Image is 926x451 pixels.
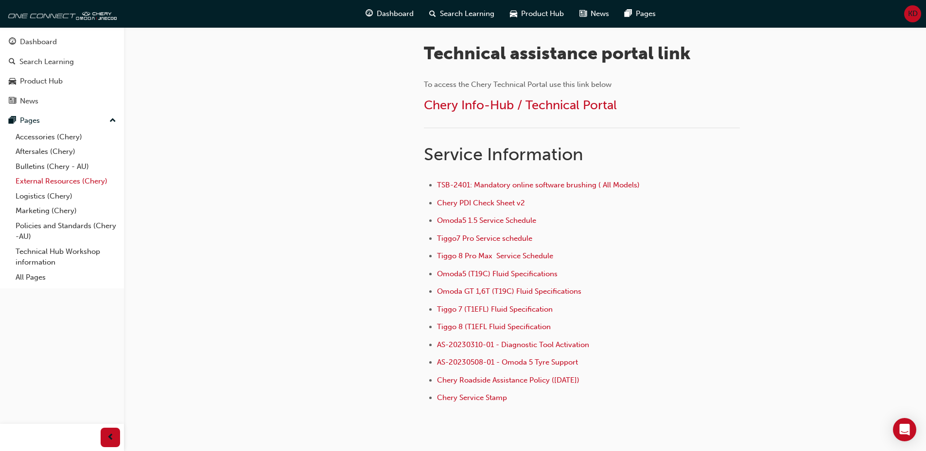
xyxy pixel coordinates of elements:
[19,56,74,67] div: Search Learning
[12,218,120,244] a: Policies and Standards (Chery -AU)
[20,96,38,107] div: News
[437,269,558,278] a: Omoda5 (T19C) Fluid Specifications
[9,97,16,106] span: news-icon
[424,43,691,64] span: Technical assistance portal link
[20,115,40,126] div: Pages
[502,4,572,24] a: car-iconProduct Hub
[437,393,507,402] a: Chery Service Stamp
[4,112,120,130] button: Pages
[9,77,16,86] span: car-icon
[437,181,640,189] a: TSB-2401: Mandatory online software brushing ( All Models)
[904,5,921,22] button: KD
[20,36,57,48] div: Dashboard
[591,8,609,19] span: News
[4,33,120,51] a: Dashboard
[12,159,120,174] a: Bulletins (Chery - AU)
[908,8,918,19] span: KD
[893,418,916,441] div: Open Intercom Messenger
[12,144,120,159] a: Aftersales (Chery)
[424,6,722,28] span: to explore service manuals, Electrical diagram and owners manuals.
[521,8,564,19] span: Product Hub
[9,117,16,125] span: pages-icon
[440,8,494,19] span: Search Learning
[424,98,617,113] a: Chery Info-Hub / Technical Portal
[424,80,612,89] span: To access the Chery Technical Portal use this link below
[437,340,589,349] a: AS-20230310-01 - Diagnostic Tool Activation
[377,8,414,19] span: Dashboard
[437,216,536,225] a: Omoda5 1.5 Service Schedule
[12,174,120,189] a: External Resources (Chery)
[424,144,583,165] span: Service Information
[4,92,120,110] a: News
[437,322,551,331] a: Tiggo 8 (T1EFL Fluid Specification
[437,234,532,243] a: Tiggo7 Pro Service schedule
[12,130,120,145] a: Accessories (Chery)
[636,8,656,19] span: Pages
[437,376,579,384] a: Chery Roadside Assistance Policy ([DATE])
[109,115,116,127] span: up-icon
[579,8,587,20] span: news-icon
[437,251,553,260] a: Tiggo 8 Pro Max Service Schedule
[358,4,421,24] a: guage-iconDashboard
[437,199,525,207] a: Chery PDI Check Sheet v2
[421,4,502,24] a: search-iconSearch Learning
[107,432,114,444] span: prev-icon
[572,4,617,24] a: news-iconNews
[366,8,373,20] span: guage-icon
[5,4,117,23] img: oneconnect
[510,8,517,20] span: car-icon
[12,270,120,285] a: All Pages
[625,8,632,20] span: pages-icon
[12,244,120,270] a: Technical Hub Workshop information
[437,358,578,367] a: AS-20230508-01 - Omoda 5 Tyre Support
[617,4,664,24] a: pages-iconPages
[12,189,120,204] a: Logistics (Chery)
[9,58,16,67] span: search-icon
[4,53,120,71] a: Search Learning
[20,76,63,87] div: Product Hub
[437,305,555,314] a: Tiggo 7 (T1EFL) Fluid Specification
[4,31,120,112] button: DashboardSearch LearningProduct HubNews
[437,287,581,296] a: Omoda GT 1,6T (T19C) Fluid Specifications
[429,8,436,20] span: search-icon
[9,38,16,47] span: guage-icon
[12,203,120,218] a: Marketing (Chery)
[4,72,120,90] a: Product Hub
